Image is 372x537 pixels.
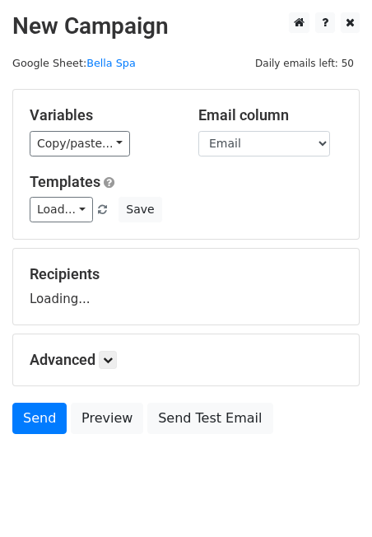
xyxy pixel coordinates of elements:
[249,57,360,69] a: Daily emails left: 50
[30,106,174,124] h5: Variables
[30,173,100,190] a: Templates
[147,403,272,434] a: Send Test Email
[12,57,136,69] small: Google Sheet:
[30,131,130,156] a: Copy/paste...
[30,265,342,283] h5: Recipients
[12,403,67,434] a: Send
[30,265,342,308] div: Loading...
[30,197,93,222] a: Load...
[71,403,143,434] a: Preview
[30,351,342,369] h5: Advanced
[86,57,136,69] a: Bella Spa
[198,106,342,124] h5: Email column
[119,197,161,222] button: Save
[249,54,360,72] span: Daily emails left: 50
[12,12,360,40] h2: New Campaign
